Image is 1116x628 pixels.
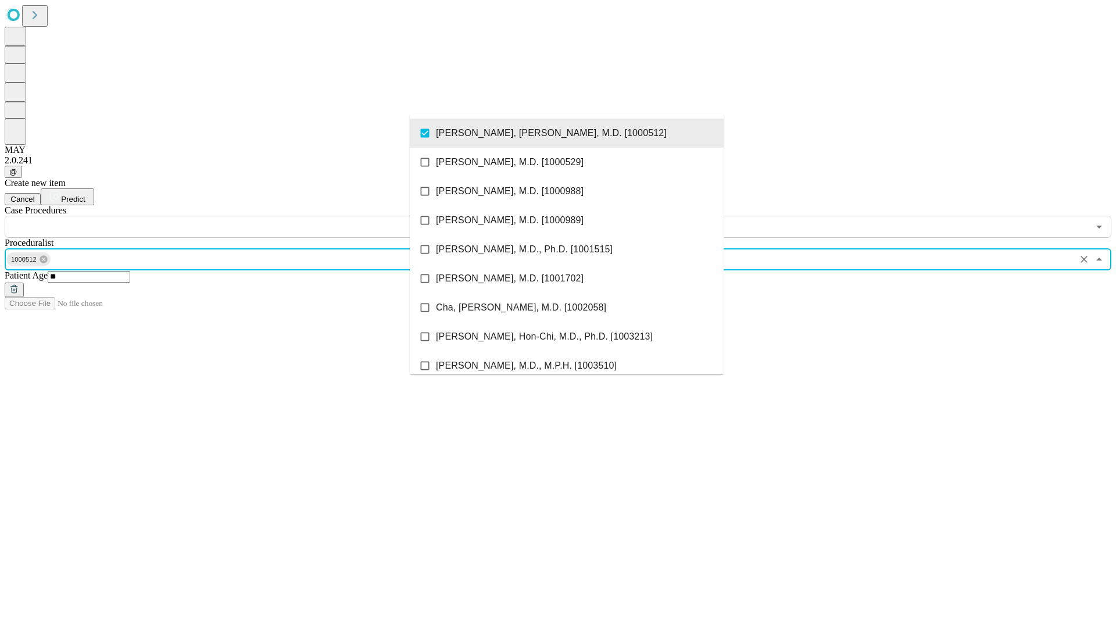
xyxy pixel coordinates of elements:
[436,155,584,169] span: [PERSON_NAME], M.D. [1000529]
[1091,219,1107,235] button: Open
[61,195,85,204] span: Predict
[436,272,584,286] span: [PERSON_NAME], M.D. [1001702]
[5,205,66,215] span: Scheduled Procedure
[5,193,41,205] button: Cancel
[41,188,94,205] button: Predict
[9,167,17,176] span: @
[436,126,667,140] span: [PERSON_NAME], [PERSON_NAME], M.D. [1000512]
[5,145,1111,155] div: MAY
[1091,251,1107,267] button: Close
[436,213,584,227] span: [PERSON_NAME], M.D. [1000989]
[10,195,35,204] span: Cancel
[5,270,48,280] span: Patient Age
[5,166,22,178] button: @
[436,242,613,256] span: [PERSON_NAME], M.D., Ph.D. [1001515]
[5,178,66,188] span: Create new item
[436,330,653,344] span: [PERSON_NAME], Hon-Chi, M.D., Ph.D. [1003213]
[6,252,51,266] div: 1000512
[1076,251,1092,267] button: Clear
[6,253,41,266] span: 1000512
[5,155,1111,166] div: 2.0.241
[5,238,53,248] span: Proceduralist
[436,301,606,315] span: Cha, [PERSON_NAME], M.D. [1002058]
[436,184,584,198] span: [PERSON_NAME], M.D. [1000988]
[436,359,617,373] span: [PERSON_NAME], M.D., M.P.H. [1003510]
